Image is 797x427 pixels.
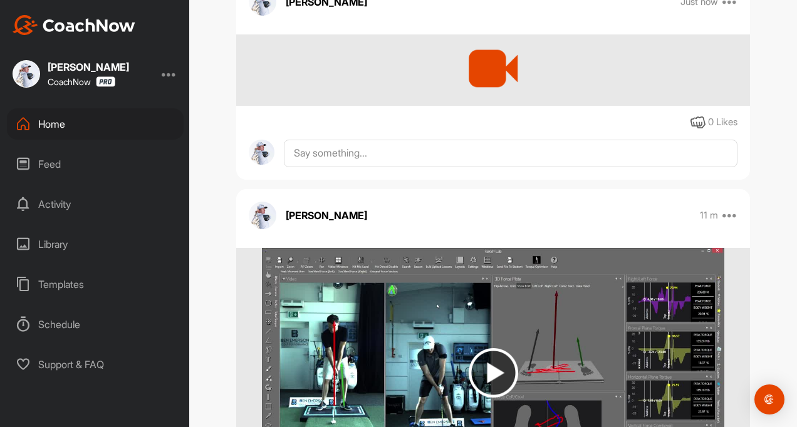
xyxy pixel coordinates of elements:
[13,15,135,35] img: CoachNow
[249,202,276,229] img: avatar
[708,115,737,130] div: 0 Likes
[48,62,129,72] div: [PERSON_NAME]
[7,229,184,260] div: Library
[96,76,115,87] img: CoachNow Pro
[469,348,518,398] img: play
[7,188,184,220] div: Activity
[7,148,184,180] div: Feed
[7,269,184,300] div: Templates
[700,209,718,222] p: 11 m
[7,108,184,140] div: Home
[48,76,115,87] div: CoachNow
[7,309,184,340] div: Schedule
[249,140,274,165] img: avatar
[754,384,784,414] div: Open Intercom Messenger
[286,208,367,223] p: [PERSON_NAME]
[7,349,184,380] div: Support & FAQ
[13,60,40,88] img: square_687b26beff6f1ed37a99449b0911618e.jpg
